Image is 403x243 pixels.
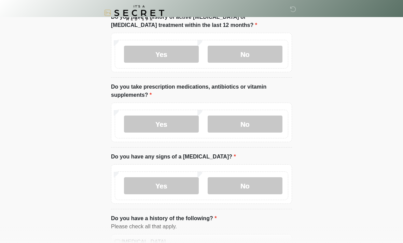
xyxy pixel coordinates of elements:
[208,177,282,194] label: No
[104,5,164,20] img: It's A Secret Med Spa Logo
[111,83,292,99] label: Do you take prescription medications, antibiotics or vitamin supplements?
[124,116,199,133] label: Yes
[208,46,282,63] label: No
[124,46,199,63] label: Yes
[111,223,292,231] div: Please check all that apply.
[111,214,217,223] label: Do you have a history of the following?
[111,153,236,161] label: Do you have any signs of a [MEDICAL_DATA]?
[124,177,199,194] label: Yes
[208,116,282,133] label: No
